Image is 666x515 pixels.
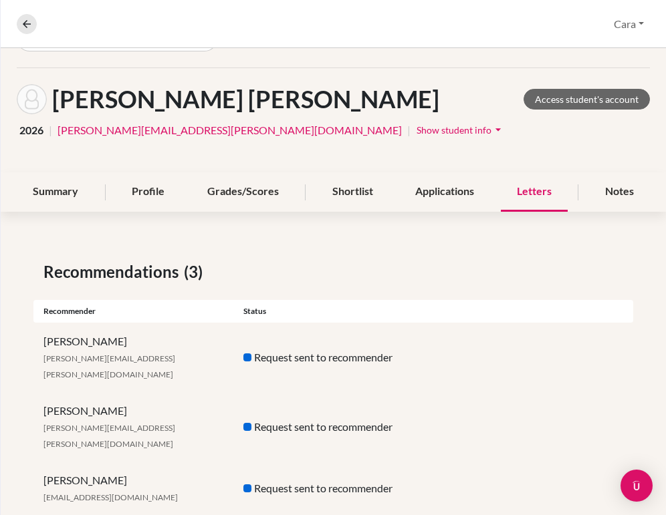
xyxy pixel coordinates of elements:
[58,122,402,138] a: [PERSON_NAME][EMAIL_ADDRESS][PERSON_NAME][DOMAIN_NAME]
[33,305,233,317] div: Recommender
[233,349,433,365] div: Request sent to recommender
[33,403,233,451] div: [PERSON_NAME]
[184,260,208,284] span: (3)
[43,353,175,379] span: [PERSON_NAME][EMAIL_ADDRESS][PERSON_NAME][DOMAIN_NAME]
[233,419,433,435] div: Request sent to recommender
[233,480,433,496] div: Request sent to recommender
[33,333,233,381] div: [PERSON_NAME]
[399,172,490,212] div: Applications
[416,120,506,140] button: Show student infoarrow_drop_down
[407,122,411,138] span: |
[417,124,491,136] span: Show student info
[491,123,505,136] i: arrow_drop_down
[116,172,181,212] div: Profile
[621,470,653,502] div: Open Intercom Messenger
[49,122,52,138] span: |
[316,172,389,212] div: Shortlist
[43,423,175,449] span: [PERSON_NAME][EMAIL_ADDRESS][PERSON_NAME][DOMAIN_NAME]
[524,89,650,110] a: Access student's account
[33,472,233,504] div: [PERSON_NAME]
[17,172,94,212] div: Summary
[52,85,439,114] h1: [PERSON_NAME] [PERSON_NAME]
[233,305,433,317] div: Status
[589,172,650,212] div: Notes
[501,172,568,212] div: Letters
[43,260,184,284] span: Recommendations
[608,11,650,37] button: Cara
[191,172,295,212] div: Grades/Scores
[17,84,47,114] img: Nicolas Palacios Cardenal's avatar
[19,122,43,138] span: 2026
[43,492,178,502] span: [EMAIL_ADDRESS][DOMAIN_NAME]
